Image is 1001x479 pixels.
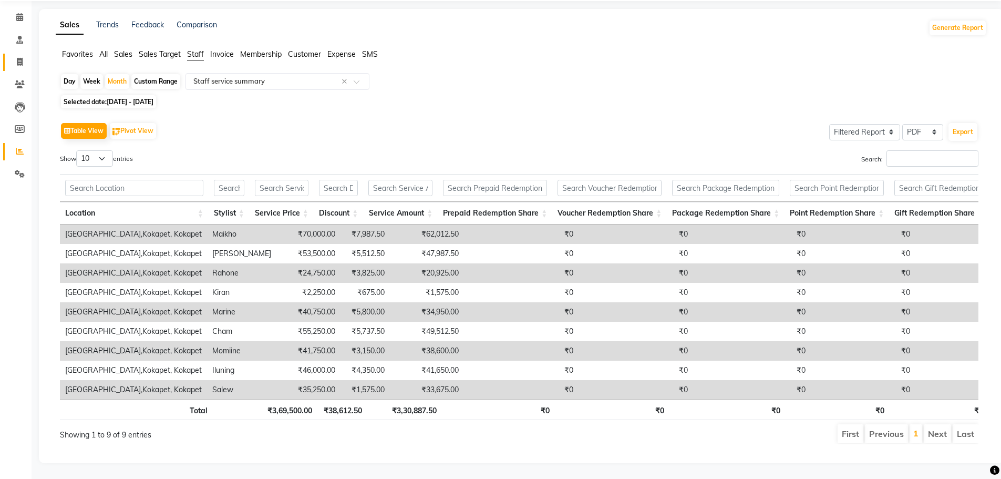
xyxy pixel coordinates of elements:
[390,263,464,283] td: ₹20,925.00
[60,150,133,167] label: Show entries
[390,225,464,244] td: ₹62,012.50
[56,16,84,35] a: Sales
[80,74,103,89] div: Week
[276,341,340,361] td: ₹41,750.00
[693,322,811,341] td: ₹0
[948,123,977,141] button: Export
[207,244,276,263] td: [PERSON_NAME]
[319,180,358,196] input: Search Discount
[209,202,250,225] th: Stylist: activate to sort column ascending
[207,263,276,283] td: Rahone
[552,202,667,225] th: Voucher Redemption Share: activate to sort column ascending
[363,202,438,225] th: Service Amount: activate to sort column ascending
[210,49,234,59] span: Invoice
[811,263,915,283] td: ₹0
[579,380,693,400] td: ₹0
[276,322,340,341] td: ₹55,250.00
[464,322,579,341] td: ₹0
[785,202,889,225] th: Point Redemption Share: activate to sort column ascending
[207,302,276,322] td: Marine
[693,244,811,263] td: ₹0
[811,322,915,341] td: ₹0
[390,380,464,400] td: ₹33,675.00
[390,361,464,380] td: ₹41,650.00
[340,361,390,380] td: ₹4,350.00
[672,180,779,196] input: Search Package Redemption Share
[276,244,340,263] td: ₹53,500.00
[340,263,390,283] td: ₹3,825.00
[340,322,390,341] td: ₹5,737.50
[886,150,978,167] input: Search:
[60,380,207,400] td: [GEOGRAPHIC_DATA],Kokapet, Kokapet
[60,244,207,263] td: [GEOGRAPHIC_DATA],Kokapet, Kokapet
[276,283,340,302] td: ₹2,250.00
[61,74,78,89] div: Day
[693,225,811,244] td: ₹0
[579,283,693,302] td: ₹0
[207,225,276,244] td: Maikho
[811,244,915,263] td: ₹0
[76,150,113,167] select: Showentries
[60,361,207,380] td: [GEOGRAPHIC_DATA],Kokapet, Kokapet
[240,49,282,59] span: Membership
[790,180,884,196] input: Search Point Redemption Share
[207,322,276,341] td: Cham
[96,20,119,29] a: Trends
[60,202,209,225] th: Location: activate to sort column ascending
[60,302,207,322] td: [GEOGRAPHIC_DATA],Kokapet, Kokapet
[60,263,207,283] td: [GEOGRAPHIC_DATA],Kokapet, Kokapet
[442,400,555,420] th: ₹0
[443,180,547,196] input: Search Prepaid Redemption Share
[693,380,811,400] td: ₹0
[464,302,579,322] td: ₹0
[693,361,811,380] td: ₹0
[811,225,915,244] td: ₹0
[207,361,276,380] td: Iluning
[464,380,579,400] td: ₹0
[105,74,129,89] div: Month
[464,225,579,244] td: ₹0
[65,180,203,196] input: Search Location
[327,49,356,59] span: Expense
[390,283,464,302] td: ₹1,575.00
[60,283,207,302] td: [GEOGRAPHIC_DATA],Kokapet, Kokapet
[669,400,786,420] th: ₹0
[61,95,156,108] span: Selected date:
[464,283,579,302] td: ₹0
[177,20,217,29] a: Comparison
[107,98,153,106] span: [DATE] - [DATE]
[464,341,579,361] td: ₹0
[317,400,367,420] th: ₹38,612.50
[276,263,340,283] td: ₹24,750.00
[811,302,915,322] td: ₹0
[693,263,811,283] td: ₹0
[254,400,317,420] th: ₹3,69,500.00
[276,225,340,244] td: ₹70,000.00
[340,341,390,361] td: ₹3,150.00
[558,180,662,196] input: Search Voucher Redemption Share
[786,400,890,420] th: ₹0
[367,400,442,420] th: ₹3,30,887.50
[579,322,693,341] td: ₹0
[693,302,811,322] td: ₹0
[464,263,579,283] td: ₹0
[579,225,693,244] td: ₹0
[693,341,811,361] td: ₹0
[99,49,108,59] span: All
[340,244,390,263] td: ₹5,512.50
[930,21,986,35] button: Generate Report
[464,244,579,263] td: ₹0
[276,361,340,380] td: ₹46,000.00
[131,74,180,89] div: Custom Range
[579,263,693,283] td: ₹0
[131,20,164,29] a: Feedback
[314,202,364,225] th: Discount: activate to sort column ascending
[811,283,915,302] td: ₹0
[362,49,378,59] span: SMS
[464,361,579,380] td: ₹0
[60,423,434,441] div: Showing 1 to 9 of 9 entries
[811,380,915,400] td: ₹0
[894,180,983,196] input: Search Gift Redemption Share
[288,49,321,59] span: Customer
[112,128,120,136] img: pivot.png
